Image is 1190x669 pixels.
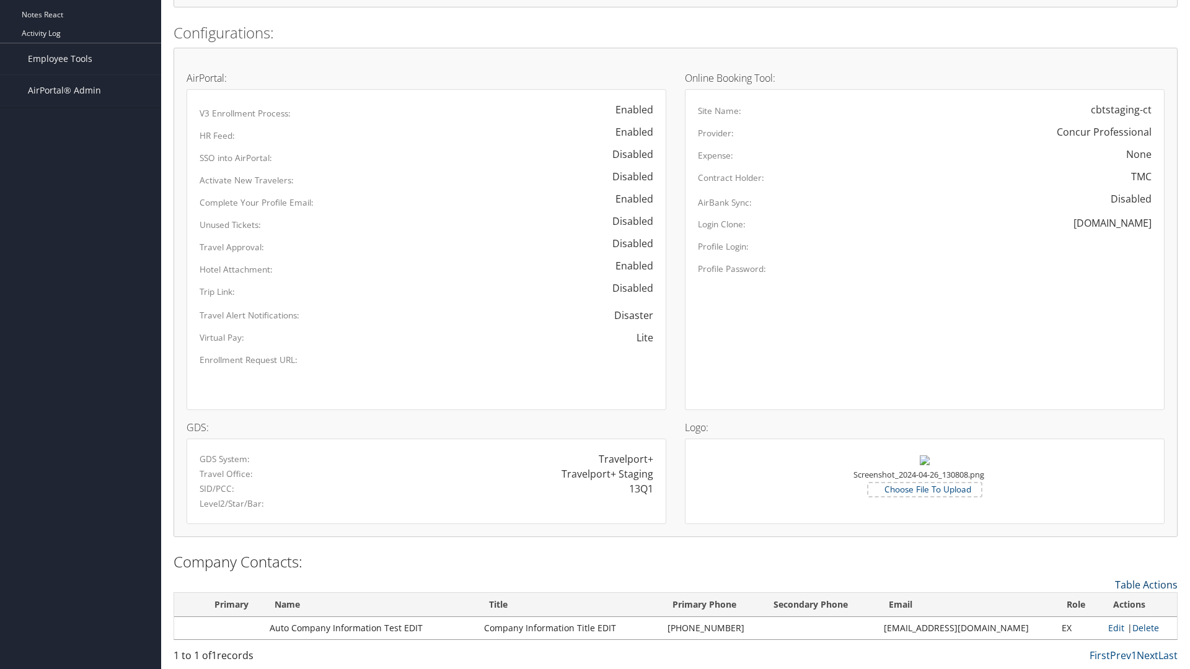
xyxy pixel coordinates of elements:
[603,102,653,117] div: Enabled
[200,468,253,480] label: Travel Office:
[698,263,766,275] label: Profile Password:
[698,105,741,117] label: Site Name:
[1108,622,1124,634] a: Edit
[868,483,981,496] label: Choose File To Upload
[1056,593,1102,617] th: Role
[200,174,294,186] label: Activate New Travelers:
[629,481,653,496] div: 13Q1
[562,466,653,481] div: Travelport+ Staging
[200,241,264,253] label: Travel Approval:
[1131,649,1137,662] a: 1
[1098,191,1152,206] div: Disabled
[200,129,235,142] label: HR Feed:
[263,617,478,639] td: Auto Company Information Test EDIT
[1158,649,1178,662] a: Last
[200,309,299,321] label: Travel Alert Notifications:
[200,107,291,120] label: V3 Enrollment Process:
[187,422,666,432] h4: GDS:
[200,497,264,510] label: Level2/Star/Bar:
[600,147,653,162] div: Disabled
[478,593,661,617] th: Title
[211,649,217,662] span: 1
[263,593,478,617] th: Name
[698,172,764,184] label: Contract Holder:
[200,483,234,495] label: SID/PCC:
[200,593,263,617] th: Primary
[602,302,653,328] span: Disaster
[1056,617,1102,639] td: EX
[853,469,984,492] small: Screenshot_2024-04-26_130808.png
[878,617,1056,639] td: [EMAIL_ADDRESS][DOMAIN_NAME]
[603,191,653,206] div: Enabled
[200,453,250,465] label: GDS System:
[1115,578,1178,592] a: Table Actions
[1131,169,1152,184] div: TMC
[661,593,762,617] th: Primary Phone
[187,73,666,83] h4: AirPortal:
[1110,649,1131,662] a: Prev
[1137,649,1158,662] a: Next
[200,354,297,366] label: Enrollment Request URL:
[478,617,661,639] td: Company Information Title EDIT
[200,331,244,344] label: Virtual Pay:
[599,452,653,466] div: Travelport+
[1073,216,1152,230] div: [DOMAIN_NAME]
[1102,617,1177,639] td: |
[600,281,653,295] div: Disabled
[174,22,1178,43] h2: Configurations:
[698,149,733,162] label: Expense:
[600,214,653,229] div: Disabled
[600,236,653,251] div: Disabled
[698,127,734,139] label: Provider:
[603,125,653,139] div: Enabled
[661,617,762,639] td: [PHONE_NUMBER]
[603,258,653,273] div: Enabled
[174,648,411,669] div: 1 to 1 of records
[200,152,272,164] label: SSO into AirPortal:
[1126,147,1152,162] div: None
[28,75,101,106] span: AirPortal® Admin
[698,218,746,230] label: Login Clone:
[200,263,273,276] label: Hotel Attachment:
[200,196,314,209] label: Complete Your Profile Email:
[878,593,1056,617] th: Email
[762,593,878,617] th: Secondary Phone
[1057,125,1152,139] div: Concur Professional
[600,169,653,184] div: Disabled
[200,286,235,298] label: Trip Link:
[1102,593,1177,617] th: Actions
[28,43,92,74] span: Employee Tools
[1091,102,1152,117] div: cbtstaging-ct
[685,73,1165,83] h4: Online Booking Tool:
[200,219,261,231] label: Unused Tickets:
[1132,622,1159,634] a: Delete
[920,455,930,465] img: Screenshot_2024-04-26_130808.png
[637,330,653,345] div: Lite
[698,240,749,253] label: Profile Login:
[698,196,752,209] label: AirBank Sync:
[174,551,1178,572] h2: Company Contacts:
[1090,649,1110,662] a: First
[685,422,1165,432] h4: Logo:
